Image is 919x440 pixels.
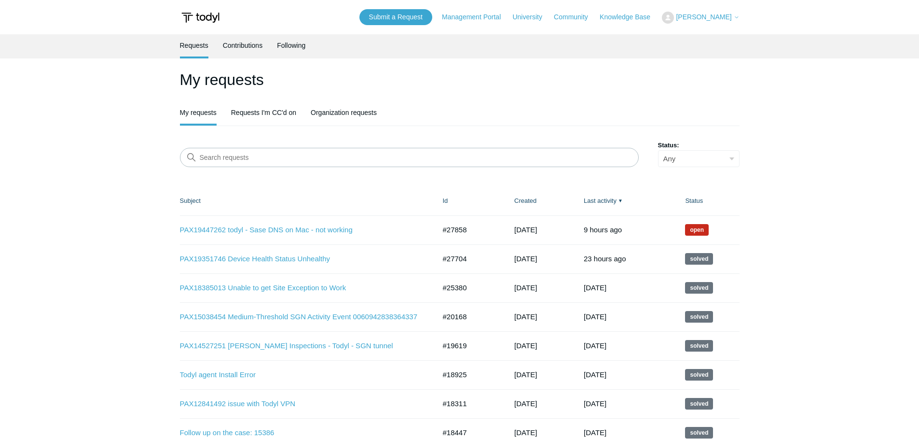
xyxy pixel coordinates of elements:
[685,369,713,381] span: This request has been solved
[658,141,740,150] label: Status:
[433,244,505,273] td: #27704
[433,186,505,215] th: Id
[675,186,739,215] th: Status
[584,226,622,234] time: 09/24/2025, 00:04
[685,282,713,294] span: This request has been solved
[433,215,505,244] td: #27858
[311,101,377,124] a: Organization requests
[584,197,617,204] a: Last activity▼
[442,12,510,22] a: Management Portal
[584,255,626,263] time: 09/23/2025, 10:03
[676,13,731,21] span: [PERSON_NAME]
[514,370,537,379] time: 07/17/2024, 16:43
[584,284,606,292] time: 07/06/2025, 21:01
[685,340,713,352] span: This request has been solved
[600,12,660,22] a: Knowledge Base
[514,284,537,292] time: 06/09/2025, 13:58
[685,253,713,265] span: This request has been solved
[180,312,421,323] a: PAX15038454 Medium-Threshold SGN Activity Event 0060942838364337
[180,101,217,124] a: My requests
[514,226,537,234] time: 09/02/2025, 15:31
[584,370,606,379] time: 08/13/2024, 18:02
[514,341,537,350] time: 08/19/2024, 15:29
[685,427,713,439] span: This request has been solved
[514,197,536,204] a: Created
[685,398,713,410] span: This request has been solved
[180,398,421,410] a: PAX12841492 issue with Todyl VPN
[554,12,598,22] a: Community
[180,225,421,236] a: PAX19447262 todyl - Sase DNS on Mac - not working
[180,34,208,57] a: Requests
[618,197,623,204] span: ▼
[514,312,537,321] time: 09/16/2024, 08:20
[180,341,421,352] a: PAX14527251 [PERSON_NAME] Inspections - Todyl - SGN tunnel
[685,224,709,236] span: We are working on a response for you
[180,427,421,439] a: Follow up on the case: 15386
[514,399,537,408] time: 06/11/2024, 17:39
[180,186,433,215] th: Subject
[180,369,421,381] a: Todyl agent Install Error
[180,283,421,294] a: PAX18385013 Unable to get Site Exception to Work
[584,341,606,350] time: 09/24/2024, 15:02
[584,399,606,408] time: 07/15/2024, 13:03
[662,12,739,24] button: [PERSON_NAME]
[180,148,639,167] input: Search requests
[433,273,505,302] td: #25380
[180,68,740,91] h1: My requests
[584,312,606,321] time: 10/09/2024, 10:03
[514,255,537,263] time: 08/27/2025, 09:07
[231,101,296,124] a: Requests I'm CC'd on
[433,331,505,360] td: #19619
[180,254,421,265] a: PAX19351746 Device Health Status Unhealthy
[584,428,606,437] time: 07/10/2024, 14:02
[277,34,305,57] a: Following
[223,34,263,57] a: Contributions
[433,360,505,389] td: #18925
[685,311,713,323] span: This request has been solved
[180,9,221,27] img: Todyl Support Center Help Center home page
[514,428,537,437] time: 06/19/2024, 11:33
[512,12,551,22] a: University
[433,389,505,418] td: #18311
[433,302,505,331] td: #20168
[359,9,432,25] a: Submit a Request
